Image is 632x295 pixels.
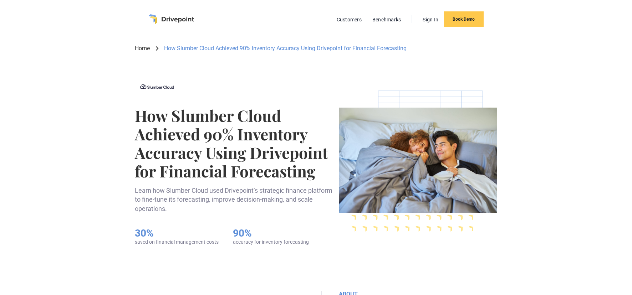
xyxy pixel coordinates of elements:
[164,45,407,52] div: How Slumber Cloud Achieved 90% Inventory Accuracy Using Drivepoint for Financial Forecasting
[233,227,309,239] h5: 90%
[135,186,333,213] p: Learn how Slumber Cloud used Drivepoint’s strategic finance platform to fine-tune its forecasting...
[135,227,219,239] h5: 30%
[135,45,150,52] a: Home
[444,11,484,27] a: Book Demo
[135,239,219,245] div: saved on financial management costs
[419,15,442,24] a: Sign In
[148,14,194,24] a: home
[233,239,309,245] div: accuracy for inventory forecasting
[369,15,405,24] a: Benchmarks
[333,15,365,24] a: Customers
[135,106,333,180] h1: How Slumber Cloud Achieved 90% Inventory Accuracy Using Drivepoint for Financial Forecasting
